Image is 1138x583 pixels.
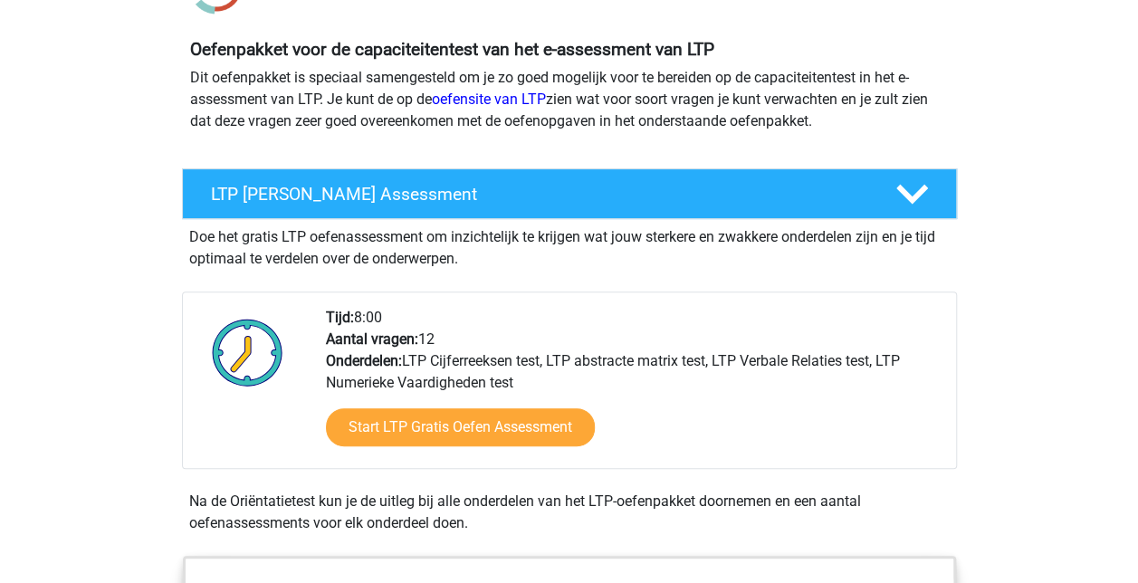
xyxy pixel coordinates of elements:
[175,168,964,219] a: LTP [PERSON_NAME] Assessment
[326,309,354,326] b: Tijd:
[202,307,293,397] img: Klok
[432,91,546,108] a: oefensite van LTP
[326,352,402,369] b: Onderdelen:
[211,184,866,205] h4: LTP [PERSON_NAME] Assessment
[182,219,957,270] div: Doe het gratis LTP oefenassessment om inzichtelijk te krijgen wat jouw sterkere en zwakkere onder...
[182,491,957,534] div: Na de Oriëntatietest kun je de uitleg bij alle onderdelen van het LTP-oefenpakket doornemen en ee...
[326,408,595,446] a: Start LTP Gratis Oefen Assessment
[190,67,949,132] p: Dit oefenpakket is speciaal samengesteld om je zo goed mogelijk voor te bereiden op de capaciteit...
[326,330,418,348] b: Aantal vragen:
[190,39,714,60] b: Oefenpakket voor de capaciteitentest van het e-assessment van LTP
[312,307,955,468] div: 8:00 12 LTP Cijferreeksen test, LTP abstracte matrix test, LTP Verbale Relaties test, LTP Numerie...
